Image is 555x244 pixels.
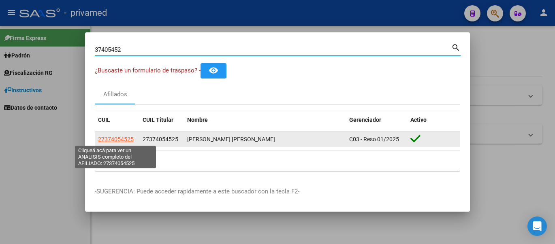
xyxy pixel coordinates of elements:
span: 27374054525 [143,136,178,142]
span: Gerenciador [349,117,381,123]
mat-icon: remove_red_eye [209,66,218,75]
span: 27374054525 [98,136,134,142]
datatable-header-cell: Gerenciador [346,111,407,129]
span: ¿Buscaste un formulario de traspaso? - [95,67,201,74]
div: Open Intercom Messenger [527,216,547,236]
mat-icon: search [451,42,461,52]
span: CUIL [98,117,110,123]
span: Activo [410,117,427,123]
span: CUIL Titular [143,117,173,123]
div: [PERSON_NAME] [PERSON_NAME] [187,135,343,144]
span: C03 - Reso 01/2025 [349,136,399,142]
span: Nombre [187,117,208,123]
datatable-header-cell: Activo [407,111,460,129]
datatable-header-cell: CUIL [95,111,139,129]
div: 1 total [95,151,460,171]
datatable-header-cell: Nombre [184,111,346,129]
p: -SUGERENCIA: Puede acceder rapidamente a este buscador con la tecla F2- [95,187,460,196]
div: Afiliados [103,90,127,99]
datatable-header-cell: CUIL Titular [139,111,184,129]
